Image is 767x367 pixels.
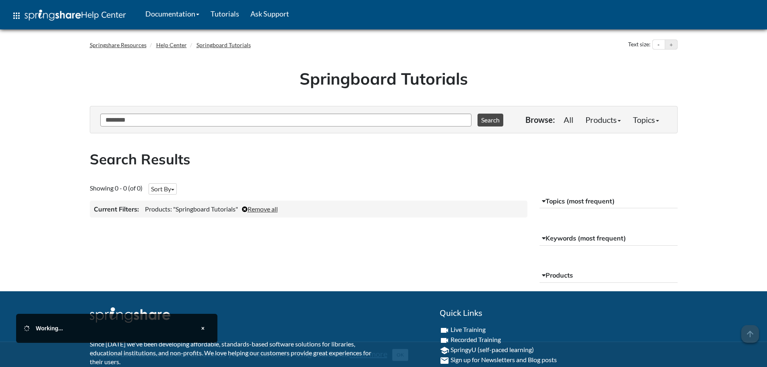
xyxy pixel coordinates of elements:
button: Close [196,322,209,335]
a: Read more [350,349,387,359]
h1: Springboard Tutorials [96,67,672,90]
span: arrow_upward [741,325,759,343]
a: All [558,112,579,128]
button: Products [540,268,678,283]
p: Since [DATE] we've been developing affordable, standards-based software solutions for libraries, ... [90,340,378,367]
a: Live Training [451,326,486,333]
span: Showing 0 - 0 (of 0) [90,184,143,192]
a: Products [579,112,627,128]
a: apps Help Center [6,4,132,28]
button: Sort By [149,183,177,195]
h2: Search Results [90,149,678,169]
i: videocam [440,336,449,345]
i: email [440,356,449,365]
a: Sign up for Newsletters and Blog posts [451,356,557,363]
span: apps [12,11,21,21]
a: Remove all [242,205,278,213]
div: This site uses cookies as well as records your IP address for usage statistics. [82,348,686,361]
span: Products: [145,205,172,213]
button: Close [392,349,408,361]
img: Springshare [90,307,170,323]
i: videocam [440,326,449,335]
a: Ask Support [245,4,295,24]
a: Help Center [156,41,187,48]
button: Keywords (most frequent) [540,231,678,246]
button: Decrease text size [653,40,665,50]
a: Recorded Training [451,336,501,343]
h3: Current Filters [94,205,139,214]
button: Topics (most frequent) [540,194,678,209]
a: Tutorials [205,4,245,24]
a: Documentation [140,4,205,24]
a: arrow_upward [741,326,759,336]
span: Help Center [81,9,126,20]
img: Springshare [25,10,81,21]
a: Springboard Tutorials [196,41,251,48]
span: "Springboard Tutorials" [173,205,238,213]
button: Increase text size [665,40,677,50]
a: Topics [627,112,665,128]
i: school [440,346,449,355]
div: Text size: [626,39,652,50]
a: SpringyU (self-paced learning) [451,346,534,353]
h2: Quick Links [440,307,678,319]
p: Browse: [525,114,555,125]
span: Working... [36,325,63,332]
button: Search [478,114,503,126]
a: Springshare Resources [90,41,147,48]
